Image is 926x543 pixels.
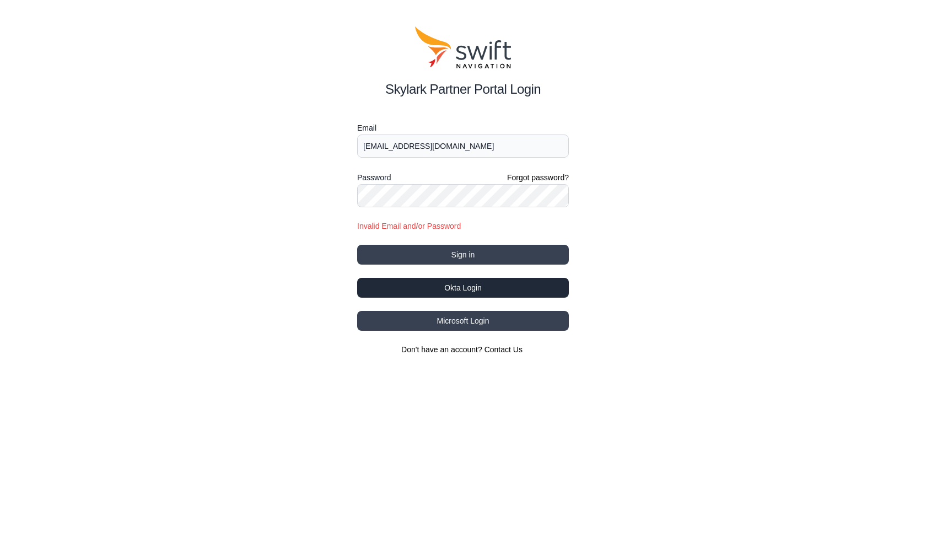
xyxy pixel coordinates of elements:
[507,172,569,183] a: Forgot password?
[357,121,569,135] label: Email
[357,278,569,298] button: Okta Login
[484,345,523,354] a: Contact Us
[357,245,569,265] button: Sign in
[357,171,391,184] label: Password
[357,221,569,232] div: Invalid Email and/or Password
[357,311,569,331] button: Microsoft Login
[357,79,569,99] h2: Skylark Partner Portal Login
[357,344,569,355] section: Don't have an account?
